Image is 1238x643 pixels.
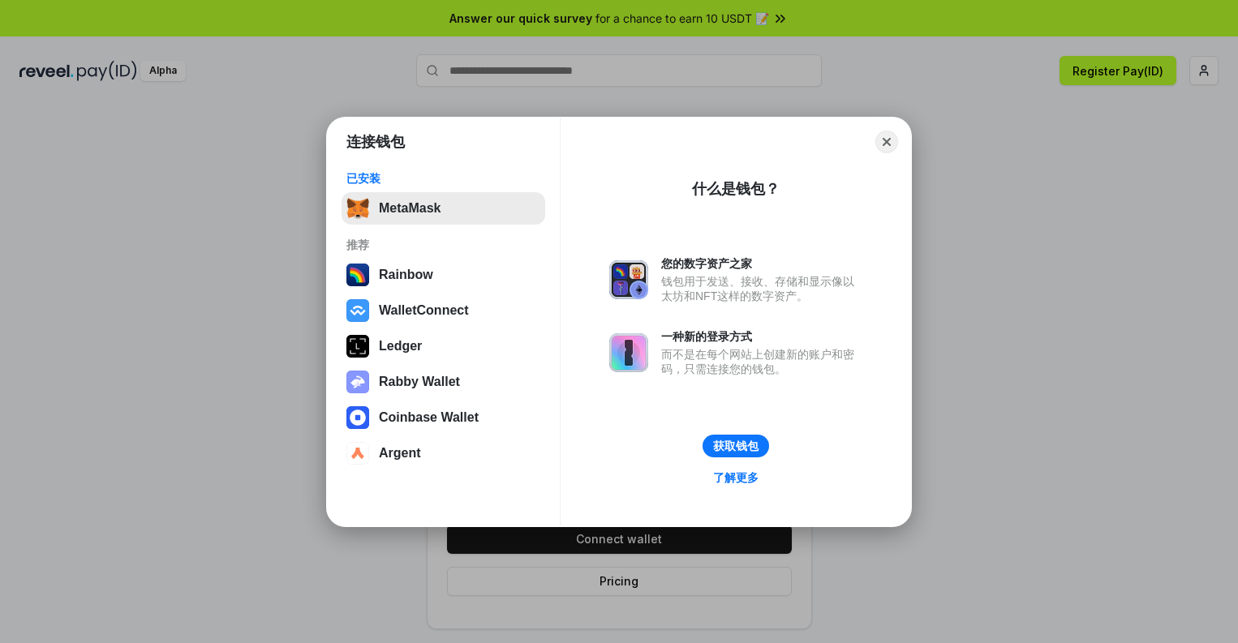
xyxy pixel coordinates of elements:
div: Rabby Wallet [379,375,460,389]
button: Coinbase Wallet [342,401,545,434]
div: 推荐 [346,238,540,252]
div: 您的数字资产之家 [661,256,862,271]
img: svg+xml,%3Csvg%20width%3D%22120%22%20height%3D%22120%22%20viewBox%3D%220%200%20120%20120%22%20fil... [346,264,369,286]
img: svg+xml,%3Csvg%20width%3D%2228%22%20height%3D%2228%22%20viewBox%3D%220%200%2028%2028%22%20fill%3D... [346,442,369,465]
img: svg+xml,%3Csvg%20xmlns%3D%22http%3A%2F%2Fwww.w3.org%2F2000%2Fsvg%22%20width%3D%2228%22%20height%3... [346,335,369,358]
div: 而不是在每个网站上创建新的账户和密码，只需连接您的钱包。 [661,347,862,376]
h1: 连接钱包 [346,132,405,152]
button: Rabby Wallet [342,366,545,398]
div: 钱包用于发送、接收、存储和显示像以太坊和NFT这样的数字资产。 [661,274,862,303]
a: 了解更多 [703,467,768,488]
div: Argent [379,446,421,461]
button: Rainbow [342,259,545,291]
button: 获取钱包 [703,435,769,457]
div: Rainbow [379,268,433,282]
div: 获取钱包 [713,439,759,453]
button: Ledger [342,330,545,362]
button: Argent [342,437,545,469]
button: MetaMask [342,192,545,225]
img: svg+xml,%3Csvg%20xmlns%3D%22http%3A%2F%2Fwww.w3.org%2F2000%2Fsvg%22%20fill%3D%22none%22%20viewBox... [609,260,648,299]
img: svg+xml,%3Csvg%20width%3D%2228%22%20height%3D%2228%22%20viewBox%3D%220%200%2028%2028%22%20fill%3D... [346,299,369,322]
img: svg+xml,%3Csvg%20xmlns%3D%22http%3A%2F%2Fwww.w3.org%2F2000%2Fsvg%22%20fill%3D%22none%22%20viewBox... [609,333,648,372]
div: WalletConnect [379,303,469,318]
div: 了解更多 [713,470,759,485]
div: 什么是钱包？ [692,179,780,199]
div: Ledger [379,339,422,354]
div: Coinbase Wallet [379,410,479,425]
button: WalletConnect [342,294,545,327]
img: svg+xml,%3Csvg%20xmlns%3D%22http%3A%2F%2Fwww.w3.org%2F2000%2Fsvg%22%20fill%3D%22none%22%20viewBox... [346,371,369,393]
div: MetaMask [379,201,441,216]
div: 一种新的登录方式 [661,329,862,344]
div: 已安装 [346,171,540,186]
button: Close [875,131,898,153]
img: svg+xml,%3Csvg%20width%3D%2228%22%20height%3D%2228%22%20viewBox%3D%220%200%2028%2028%22%20fill%3D... [346,406,369,429]
img: svg+xml,%3Csvg%20fill%3D%22none%22%20height%3D%2233%22%20viewBox%3D%220%200%2035%2033%22%20width%... [346,197,369,220]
